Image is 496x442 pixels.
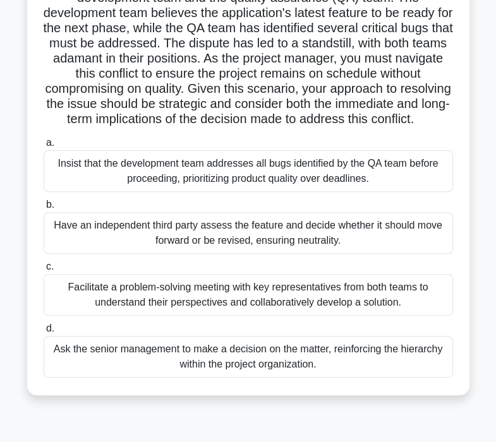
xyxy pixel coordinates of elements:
div: Ask the senior management to make a decision on the matter, reinforcing the hierarchy within the ... [44,336,453,378]
span: c. [46,261,54,272]
div: Insist that the development team addresses all bugs identified by the QA team before proceeding, ... [44,150,453,192]
div: Facilitate a problem-solving meeting with key representatives from both teams to understand their... [44,274,453,316]
span: a. [46,137,54,148]
span: b. [46,199,54,210]
div: Have an independent third party assess the feature and decide whether it should move forward or b... [44,212,453,254]
span: d. [46,323,54,333]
